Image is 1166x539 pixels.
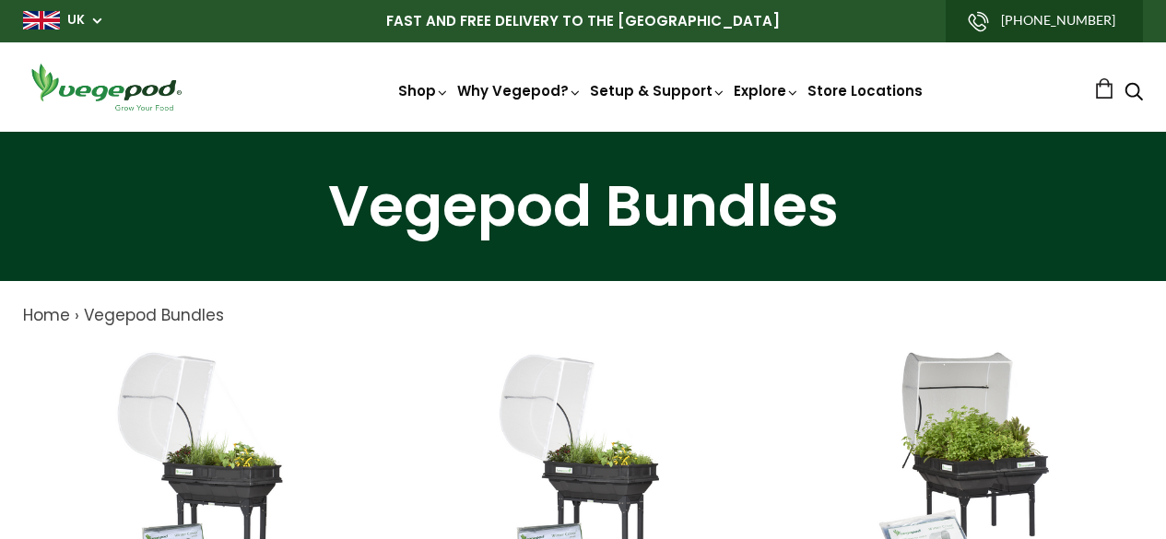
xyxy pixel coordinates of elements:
[590,81,726,100] a: Setup & Support
[23,178,1143,235] h1: Vegepod Bundles
[23,11,60,29] img: gb_large.png
[75,304,79,326] span: ›
[23,304,70,326] a: Home
[457,81,583,100] a: Why Vegepod?
[1125,84,1143,103] a: Search
[23,61,189,113] img: Vegepod
[67,11,85,29] a: UK
[84,304,224,326] a: Vegepod Bundles
[807,81,923,100] a: Store Locations
[734,81,800,100] a: Explore
[23,304,1143,328] nav: breadcrumbs
[398,81,450,100] a: Shop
